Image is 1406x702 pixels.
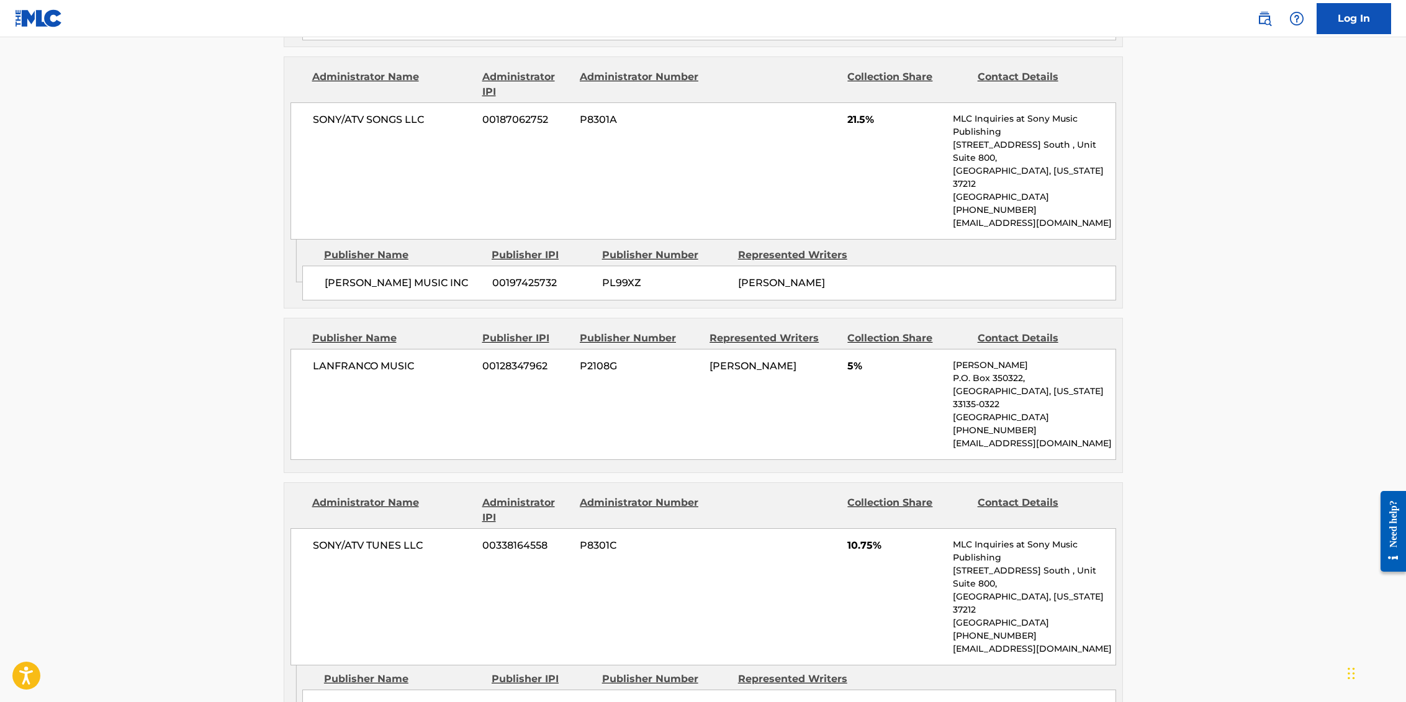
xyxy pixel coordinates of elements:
div: Publisher IPI [482,331,570,346]
span: 5% [847,359,944,374]
div: Publisher Name [324,672,482,686]
div: Administrator Name [312,495,473,525]
span: P8301C [580,538,700,553]
a: Public Search [1252,6,1277,31]
div: Publisher Number [580,331,700,346]
div: Contact Details [978,331,1098,346]
p: MLC Inquiries at Sony Music Publishing [953,538,1115,564]
div: Administrator Number [580,495,700,525]
div: Represented Writers [710,331,838,346]
span: P2108G [580,359,700,374]
p: [GEOGRAPHIC_DATA], [US_STATE] 37212 [953,164,1115,191]
span: LANFRANCO MUSIC [313,359,474,374]
div: Publisher IPI [492,248,593,263]
p: [PHONE_NUMBER] [953,204,1115,217]
div: Administrator IPI [482,495,570,525]
p: [GEOGRAPHIC_DATA] [953,616,1115,629]
span: 10.75% [847,538,944,553]
div: Publisher Number [602,248,729,263]
span: [PERSON_NAME] [710,360,796,372]
div: Publisher Name [312,331,473,346]
img: help [1289,11,1304,26]
span: 00338164558 [482,538,570,553]
div: Contact Details [978,70,1098,99]
p: [STREET_ADDRESS] South , Unit Suite 800, [953,138,1115,164]
iframe: Resource Center [1371,481,1406,581]
p: MLC Inquiries at Sony Music Publishing [953,112,1115,138]
span: 21.5% [847,112,944,127]
iframe: Chat Widget [1344,642,1406,702]
a: Log In [1317,3,1391,34]
p: [PERSON_NAME] [953,359,1115,372]
div: Administrator IPI [482,70,570,99]
span: 00187062752 [482,112,570,127]
div: Publisher Number [602,672,729,686]
img: search [1257,11,1272,26]
div: Drag [1348,655,1355,692]
div: Collection Share [847,70,968,99]
p: [PHONE_NUMBER] [953,424,1115,437]
span: 00197425732 [492,276,593,290]
p: [STREET_ADDRESS] South , Unit Suite 800, [953,564,1115,590]
p: [EMAIL_ADDRESS][DOMAIN_NAME] [953,437,1115,450]
img: MLC Logo [15,9,63,27]
span: SONY/ATV TUNES LLC [313,538,474,553]
span: [PERSON_NAME] [738,277,825,289]
div: Administrator Number [580,70,700,99]
div: Publisher Name [324,248,482,263]
div: Help [1284,6,1309,31]
p: [GEOGRAPHIC_DATA], [US_STATE] 33135-0322 [953,385,1115,411]
span: PL99XZ [602,276,729,290]
span: P8301A [580,112,700,127]
p: [EMAIL_ADDRESS][DOMAIN_NAME] [953,217,1115,230]
div: Represented Writers [738,672,865,686]
div: Represented Writers [738,248,865,263]
p: P.O. Box 350322, [953,372,1115,385]
div: Publisher IPI [492,672,593,686]
p: [EMAIL_ADDRESS][DOMAIN_NAME] [953,642,1115,655]
span: [PERSON_NAME] MUSIC INC [325,276,483,290]
p: [GEOGRAPHIC_DATA] [953,191,1115,204]
p: [GEOGRAPHIC_DATA] [953,411,1115,424]
span: 00128347962 [482,359,570,374]
p: [GEOGRAPHIC_DATA], [US_STATE] 37212 [953,590,1115,616]
span: SONY/ATV SONGS LLC [313,112,474,127]
div: Collection Share [847,495,968,525]
p: [PHONE_NUMBER] [953,629,1115,642]
div: Administrator Name [312,70,473,99]
div: Contact Details [978,495,1098,525]
div: Collection Share [847,331,968,346]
